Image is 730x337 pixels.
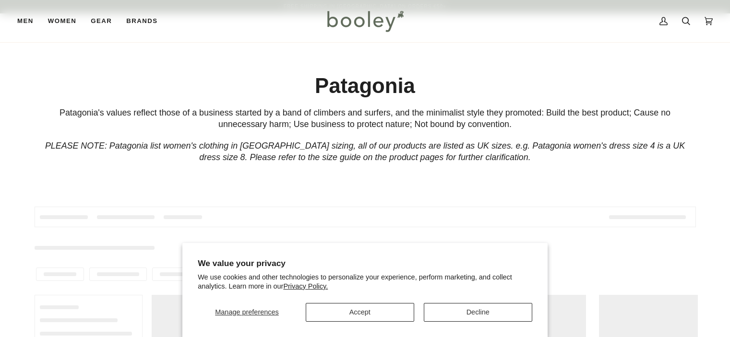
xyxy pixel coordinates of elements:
a: Privacy Policy. [283,282,328,290]
span: Manage preferences [215,308,278,316]
h1: Patagonia [35,73,696,99]
button: Decline [424,303,532,322]
span: Gear [91,16,112,26]
img: Booley [323,7,407,35]
button: Accept [306,303,414,322]
span: Men [17,16,34,26]
span: Brands [126,16,157,26]
h2: We value your privacy [198,258,532,268]
em: PLEASE NOTE: Patagonia list women's clothing in [GEOGRAPHIC_DATA] sizing, all of our products are... [45,141,685,163]
span: Women [48,16,76,26]
button: Manage preferences [198,303,296,322]
div: Patagonia's values reflect those of a business started by a band of climbers and surfers, and the... [35,107,696,130]
p: We use cookies and other technologies to personalize your experience, perform marketing, and coll... [198,273,532,291]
